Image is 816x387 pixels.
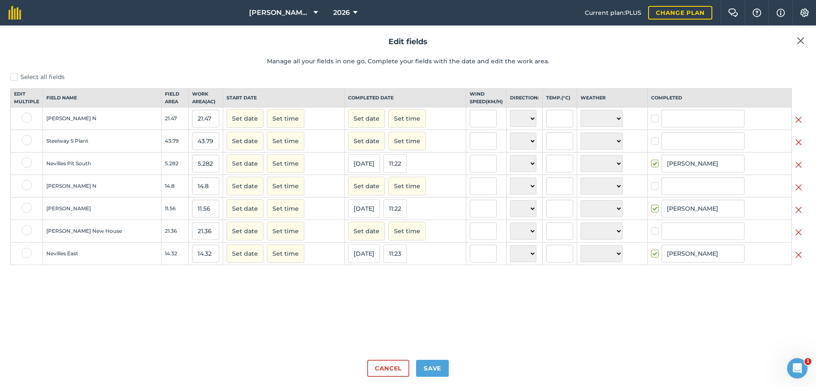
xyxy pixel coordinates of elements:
[388,177,426,195] button: Set time
[10,73,806,82] label: Select all fields
[43,130,161,153] td: Steelway S Plant
[227,199,263,218] button: Set date
[267,109,304,128] button: Set time
[11,89,43,107] th: Edit multiple
[344,89,466,107] th: Completed date
[383,244,407,263] button: 11:23
[543,89,577,107] th: Temp. ( ° C )
[805,358,811,365] span: 1
[188,89,223,107] th: Work area ( Ac )
[227,132,263,150] button: Set date
[161,89,188,107] th: Field Area
[776,8,785,18] img: svg+xml;base64,PHN2ZyB4bWxucz0iaHR0cDovL3d3dy53My5vcmcvMjAwMC9zdmciIHdpZHRoPSIxNyIgaGVpZ2h0PSIxNy...
[795,115,802,125] img: svg+xml;base64,PHN2ZyB4bWxucz0iaHR0cDovL3d3dy53My5vcmcvMjAwMC9zdmciIHdpZHRoPSIyMiIgaGVpZ2h0PSIzMC...
[267,199,304,218] button: Set time
[367,360,409,377] button: Cancel
[348,109,385,128] button: Set date
[648,6,712,20] a: Change plan
[227,154,263,173] button: Set date
[466,89,507,107] th: Wind speed ( km/h )
[388,222,426,240] button: Set time
[43,198,161,220] td: [PERSON_NAME]
[161,130,188,153] td: 43.79
[752,8,762,17] img: A question mark icon
[348,132,385,150] button: Set date
[8,6,21,20] img: fieldmargin Logo
[383,199,407,218] button: 11:22
[161,175,188,198] td: 14.8
[267,154,304,173] button: Set time
[799,8,810,17] img: A cog icon
[43,220,161,243] td: [PERSON_NAME] New House
[333,8,350,18] span: 2026
[795,227,802,237] img: svg+xml;base64,PHN2ZyB4bWxucz0iaHR0cDovL3d3dy53My5vcmcvMjAwMC9zdmciIHdpZHRoPSIyMiIgaGVpZ2h0PSIzMC...
[507,89,543,107] th: Direction:
[416,360,449,377] button: Save
[43,107,161,130] td: [PERSON_NAME] N
[267,177,304,195] button: Set time
[161,198,188,220] td: 11.56
[388,132,426,150] button: Set time
[267,222,304,240] button: Set time
[43,243,161,265] td: Nevilles East
[227,244,263,263] button: Set date
[585,8,641,17] span: Current plan : PLUS
[728,8,738,17] img: Two speech bubbles overlapping with the left bubble in the forefront
[10,56,806,66] p: Manage all your fields in one go. Complete your fields with the date and edit the work area.
[348,177,385,195] button: Set date
[797,36,805,46] img: svg+xml;base64,PHN2ZyB4bWxucz0iaHR0cDovL3d3dy53My5vcmcvMjAwMC9zdmciIHdpZHRoPSIyMiIgaGVpZ2h0PSIzMC...
[43,153,161,175] td: Nevilles Pit South
[43,175,161,198] td: [PERSON_NAME] N
[577,89,648,107] th: Weather
[383,154,407,173] button: 11:22
[795,160,802,170] img: svg+xml;base64,PHN2ZyB4bWxucz0iaHR0cDovL3d3dy53My5vcmcvMjAwMC9zdmciIHdpZHRoPSIyMiIgaGVpZ2h0PSIzMC...
[10,36,806,48] h2: Edit fields
[348,199,380,218] button: [DATE]
[161,153,188,175] td: 5.282
[267,244,304,263] button: Set time
[348,222,385,240] button: Set date
[227,177,263,195] button: Set date
[161,220,188,243] td: 21.36
[249,8,310,18] span: [PERSON_NAME] Family Farms
[388,109,426,128] button: Set time
[161,107,188,130] td: 21.47
[795,205,802,215] img: svg+xml;base64,PHN2ZyB4bWxucz0iaHR0cDovL3d3dy53My5vcmcvMjAwMC9zdmciIHdpZHRoPSIyMiIgaGVpZ2h0PSIzMC...
[267,132,304,150] button: Set time
[647,89,791,107] th: Completed
[348,244,380,263] button: [DATE]
[43,89,161,107] th: Field name
[227,109,263,128] button: Set date
[223,89,344,107] th: Start date
[161,243,188,265] td: 14.32
[795,250,802,260] img: svg+xml;base64,PHN2ZyB4bWxucz0iaHR0cDovL3d3dy53My5vcmcvMjAwMC9zdmciIHdpZHRoPSIyMiIgaGVpZ2h0PSIzMC...
[795,137,802,147] img: svg+xml;base64,PHN2ZyB4bWxucz0iaHR0cDovL3d3dy53My5vcmcvMjAwMC9zdmciIHdpZHRoPSIyMiIgaGVpZ2h0PSIzMC...
[227,222,263,240] button: Set date
[787,358,807,379] iframe: Intercom live chat
[795,182,802,192] img: svg+xml;base64,PHN2ZyB4bWxucz0iaHR0cDovL3d3dy53My5vcmcvMjAwMC9zdmciIHdpZHRoPSIyMiIgaGVpZ2h0PSIzMC...
[348,154,380,173] button: [DATE]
